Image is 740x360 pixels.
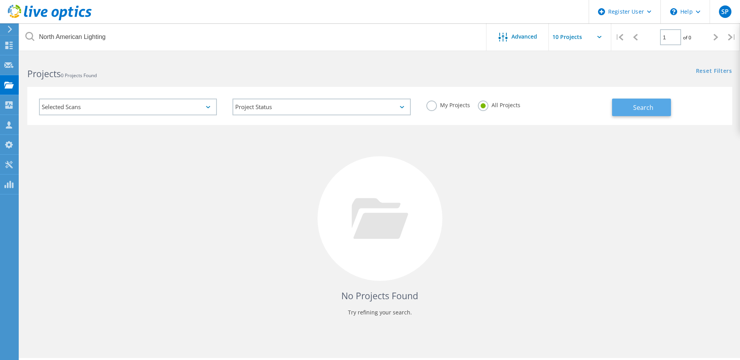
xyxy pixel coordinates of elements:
[61,72,97,79] span: 0 Projects Found
[35,289,724,302] h4: No Projects Found
[426,101,470,108] label: My Projects
[721,9,729,15] span: SP
[35,306,724,319] p: Try refining your search.
[670,8,677,15] svg: \n
[611,23,627,51] div: |
[511,34,537,39] span: Advanced
[20,23,487,51] input: Search projects by name, owner, ID, company, etc
[633,103,653,112] span: Search
[27,67,61,80] b: Projects
[232,99,410,115] div: Project Status
[39,99,217,115] div: Selected Scans
[612,99,671,116] button: Search
[478,101,520,108] label: All Projects
[8,16,92,22] a: Live Optics Dashboard
[724,23,740,51] div: |
[696,68,732,75] a: Reset Filters
[683,34,691,41] span: of 0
